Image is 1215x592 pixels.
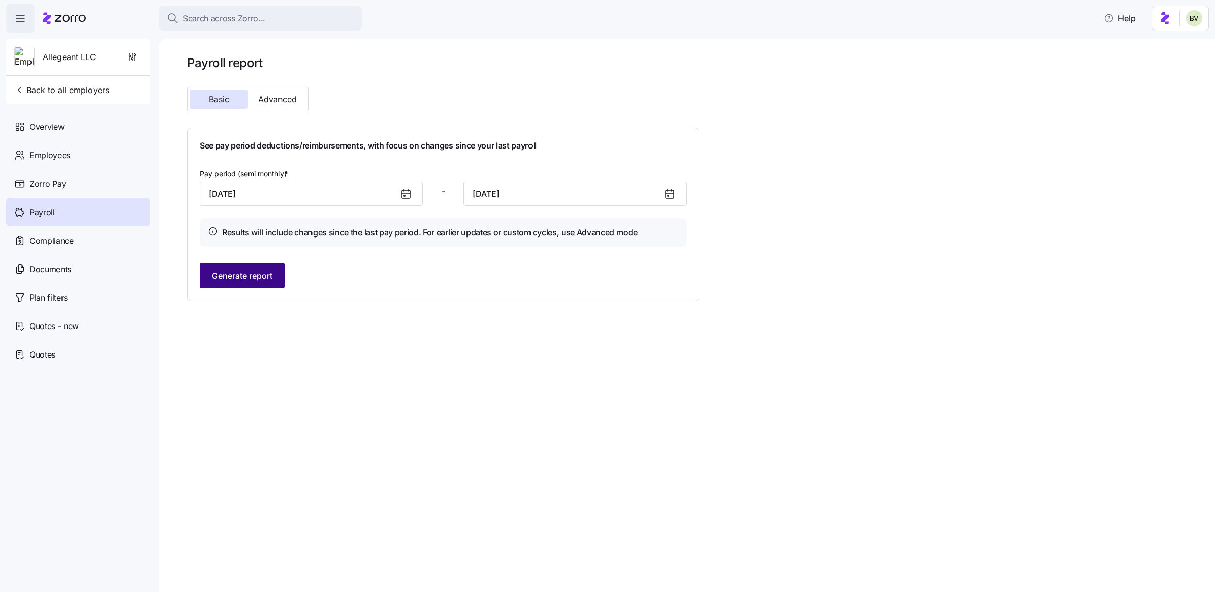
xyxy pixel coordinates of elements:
[14,84,109,96] span: Back to all employers
[209,95,229,103] span: Basic
[29,149,70,162] span: Employees
[6,255,150,283] a: Documents
[29,291,68,304] span: Plan filters
[463,182,687,206] input: End date
[43,51,96,64] span: Allegeant LLC
[6,198,150,226] a: Payroll
[15,47,34,68] img: Employer logo
[442,185,445,198] span: -
[6,226,150,255] a: Compliance
[222,226,638,239] h4: Results will include changes since the last pay period. For earlier updates or custom cycles, use
[212,270,272,282] span: Generate report
[29,206,55,219] span: Payroll
[577,227,638,238] a: Advanced mode
[258,95,297,103] span: Advanced
[29,234,74,247] span: Compliance
[6,141,150,169] a: Employees
[10,80,113,100] button: Back to all employers
[1096,8,1144,28] button: Help
[6,112,150,141] a: Overview
[29,320,79,333] span: Quotes - new
[6,312,150,340] a: Quotes - new
[159,6,362,31] button: Search across Zorro...
[29,121,64,133] span: Overview
[1104,12,1136,24] span: Help
[1186,10,1202,26] img: 676487ef2089eb4995defdc85707b4f5
[6,340,150,369] a: Quotes
[200,168,290,180] label: Pay period (semi monthly)
[200,182,423,206] input: Start date
[183,12,265,25] span: Search across Zorro...
[29,263,71,276] span: Documents
[200,263,285,288] button: Generate report
[187,55,699,71] h1: Payroll report
[29,177,66,190] span: Zorro Pay
[6,283,150,312] a: Plan filters
[29,348,55,361] span: Quotes
[6,169,150,198] a: Zorro Pay
[200,140,687,151] h1: See pay period deductions/reimbursements, with focus on changes since your last payroll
